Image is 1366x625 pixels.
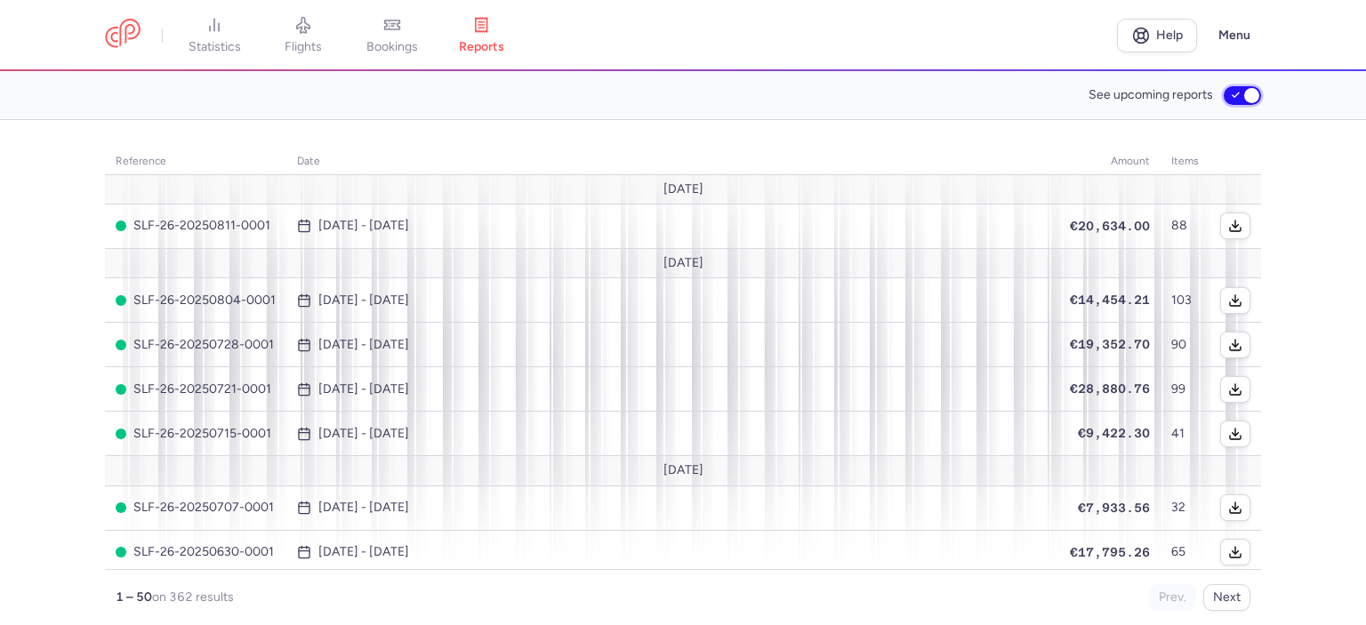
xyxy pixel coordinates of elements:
time: [DATE] - [DATE] [318,219,409,233]
time: [DATE] - [DATE] [318,338,409,352]
button: Next [1203,584,1250,611]
a: Help [1117,19,1197,52]
span: statistics [189,39,241,55]
span: SLF-26-20250804-0001 [116,293,276,308]
span: [DATE] [663,182,703,196]
a: bookings [348,16,437,55]
th: reference [105,148,286,175]
button: Prev. [1149,584,1196,611]
td: 41 [1161,412,1209,456]
time: [DATE] - [DATE] [318,293,409,308]
time: [DATE] - [DATE] [318,545,409,559]
span: €9,422.30 [1078,426,1150,440]
span: €19,352.70 [1070,337,1150,351]
a: CitizenPlane red outlined logo [105,19,141,52]
td: 99 [1161,367,1209,412]
span: [DATE] [663,463,703,477]
span: €17,795.26 [1070,545,1150,559]
td: 65 [1161,530,1209,574]
time: [DATE] - [DATE] [318,501,409,515]
span: reports [459,39,504,55]
strong: 1 – 50 [116,589,152,605]
span: SLF-26-20250721-0001 [116,382,276,397]
time: [DATE] - [DATE] [318,427,409,441]
span: Help [1156,28,1183,42]
th: amount [1051,148,1161,175]
span: €7,933.56 [1078,501,1150,515]
a: reports [437,16,526,55]
span: flights [285,39,322,55]
span: €14,454.21 [1070,292,1150,307]
td: 32 [1161,485,1209,530]
td: 103 [1161,278,1209,323]
span: [DATE] [663,256,703,270]
span: SLF-26-20250630-0001 [116,545,276,559]
span: SLF-26-20250715-0001 [116,427,276,441]
th: date [286,148,1051,175]
span: bookings [366,39,418,55]
time: [DATE] - [DATE] [318,382,409,397]
span: See upcoming reports [1089,88,1213,102]
td: 90 [1161,323,1209,367]
span: SLF-26-20250728-0001 [116,338,276,352]
a: flights [259,16,348,55]
span: SLF-26-20250811-0001 [116,219,276,233]
td: 88 [1161,204,1209,248]
span: on 362 results [152,589,234,605]
button: Menu [1208,19,1261,52]
span: SLF-26-20250707-0001 [116,501,276,515]
span: €20,634.00 [1070,219,1150,233]
a: statistics [170,16,259,55]
th: items [1161,148,1209,175]
span: €28,880.76 [1070,381,1150,396]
